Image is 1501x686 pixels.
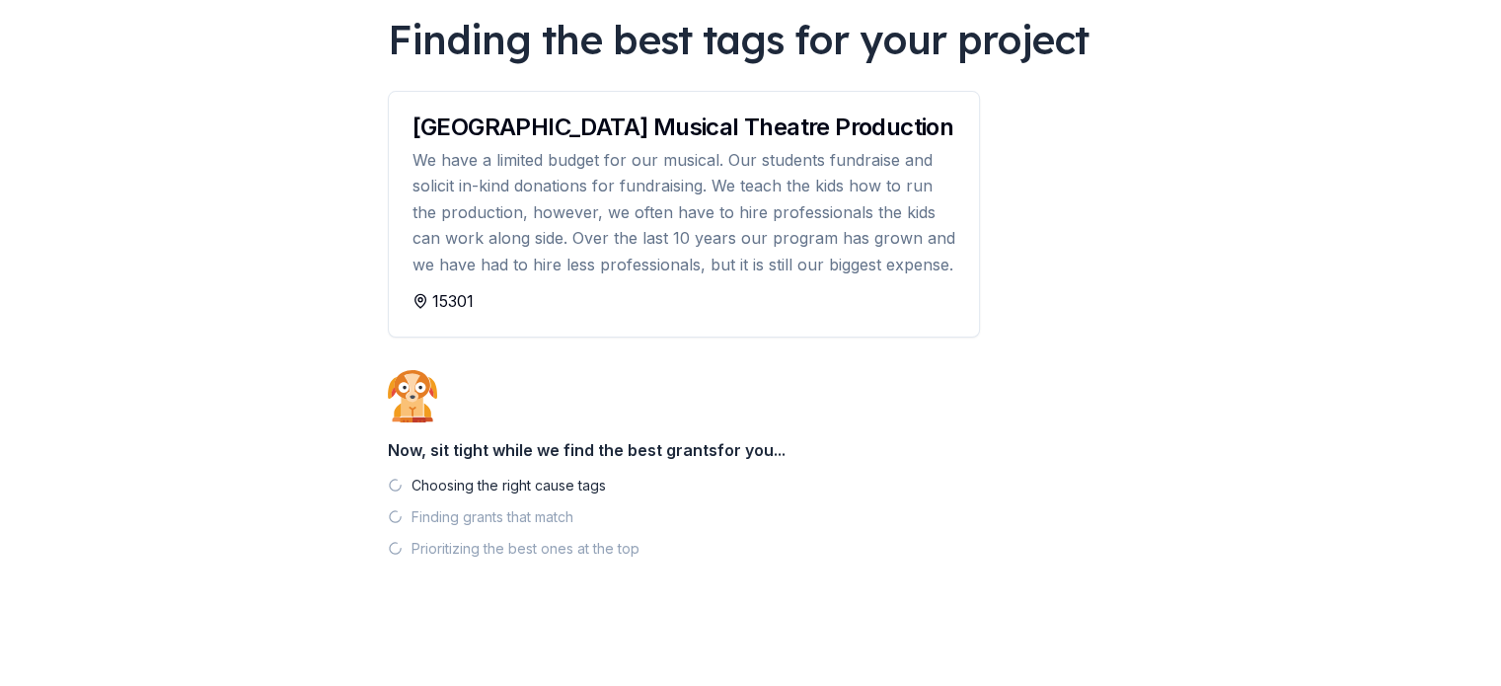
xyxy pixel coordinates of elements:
[412,505,573,529] div: Finding grants that match
[413,147,955,277] div: We have a limited budget for our musical. Our students fundraise and solicit in-kind donations fo...
[413,115,955,139] div: [GEOGRAPHIC_DATA] Musical Theatre Production
[412,474,606,497] div: Choosing the right cause tags
[412,537,639,561] div: Prioritizing the best ones at the top
[388,369,437,422] img: Dog waiting patiently
[388,12,1114,67] div: Finding the best tags for your project
[388,430,1114,470] div: Now, sit tight while we find the best grants for you...
[413,289,955,313] div: 15301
